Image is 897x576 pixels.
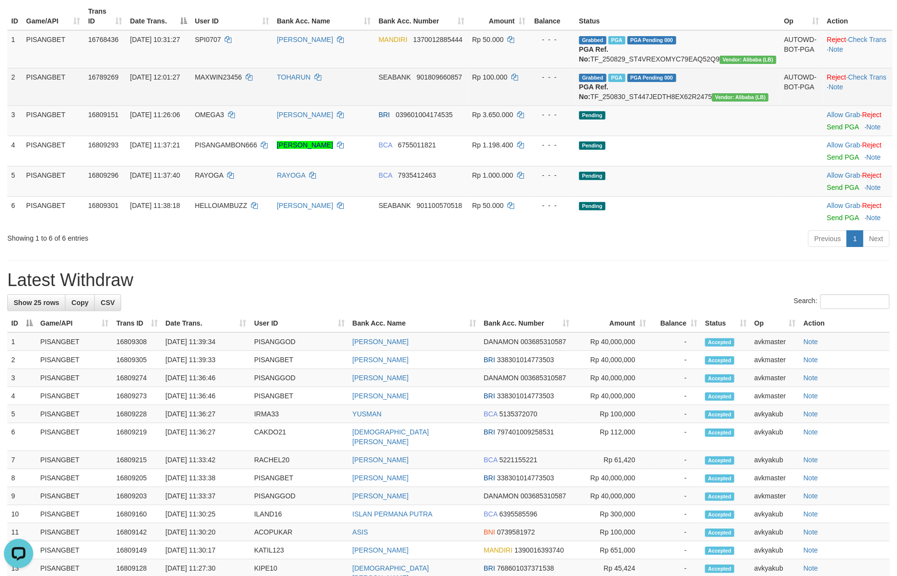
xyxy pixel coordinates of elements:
span: Pending [579,172,605,180]
a: Note [804,410,818,418]
a: [PERSON_NAME] [277,36,333,43]
div: - - - [533,201,571,210]
td: PISANGBET [22,68,84,105]
span: BRI [484,356,495,364]
td: PISANGBET [37,505,113,523]
a: Allow Grab [827,171,860,179]
td: 6 [7,196,22,226]
span: Grabbed [579,74,606,82]
th: Bank Acc. Name: activate to sort column ascending [349,314,480,332]
span: Marked by avksurya [608,74,626,82]
td: PISANGBET [37,387,113,405]
span: BRI [484,392,495,400]
td: avkyakub [751,423,800,451]
span: Accepted [705,356,734,365]
td: - [650,369,701,387]
a: [PERSON_NAME] [353,374,409,382]
a: [PERSON_NAME] [353,474,409,482]
span: Rp 100.000 [472,73,507,81]
td: PISANGBET [37,523,113,541]
td: Rp 300,000 [574,505,650,523]
td: PISANGBET [37,423,113,451]
th: Action [800,314,890,332]
div: - - - [533,140,571,150]
div: - - - [533,35,571,44]
a: Reject [827,73,847,81]
td: - [650,387,701,405]
span: Pending [579,142,605,150]
a: Next [863,230,890,247]
td: PISANGBET [22,196,84,226]
span: PGA Pending [627,36,676,44]
th: User ID: activate to sort column ascending [191,2,273,30]
span: Copy 901100570518 to clipboard [417,202,462,209]
td: 4 [7,136,22,166]
span: Vendor URL: https://dashboard.q2checkout.com/secure [720,56,776,64]
th: Date Trans.: activate to sort column descending [126,2,191,30]
td: avkmaster [751,469,800,487]
td: - [650,423,701,451]
td: · · [823,30,893,68]
span: Accepted [705,529,734,537]
a: ASIS [353,528,368,536]
div: - - - [533,110,571,120]
a: [PERSON_NAME] [277,202,333,209]
th: Bank Acc. Name: activate to sort column ascending [273,2,375,30]
td: PISANGGOD [250,332,349,351]
td: 7 [7,451,37,469]
td: 3 [7,105,22,136]
td: PISANGBET [37,451,113,469]
span: Copy 338301014773503 to clipboard [497,474,554,482]
td: · [823,105,893,136]
a: Reject [862,171,882,179]
td: TF_250829_ST4VREXOMYC79EAQ52Q9 [575,30,780,68]
span: Copy 338301014773503 to clipboard [497,356,554,364]
a: Note [867,123,881,131]
div: Showing 1 to 6 of 6 entries [7,229,366,243]
a: [PERSON_NAME] [353,456,409,464]
th: Status [575,2,780,30]
td: Rp 40,000,000 [574,369,650,387]
a: Note [829,83,843,91]
td: - [650,332,701,351]
span: Accepted [705,429,734,437]
span: BRI [484,474,495,482]
a: Send PGA [827,214,859,222]
a: Check Trans [848,73,887,81]
td: ILAND16 [250,505,349,523]
span: Pending [579,111,605,120]
span: PISANGAMBON666 [195,141,257,149]
td: avkmaster [751,369,800,387]
td: PISANGBET [37,541,113,559]
td: [DATE] 11:39:33 [162,351,250,369]
td: avkyakub [751,523,800,541]
span: Copy 1370012885444 to clipboard [413,36,462,43]
td: PISANGBET [22,136,84,166]
td: 6 [7,423,37,451]
th: Bank Acc. Number: activate to sort column ascending [375,2,468,30]
a: Note [804,474,818,482]
td: Rp 40,000,000 [574,387,650,405]
td: 16809205 [112,469,162,487]
span: Copy 901809660857 to clipboard [417,73,462,81]
a: Reject [862,141,882,149]
th: Amount: activate to sort column ascending [468,2,529,30]
a: Note [804,428,818,436]
span: BRI [484,428,495,436]
td: Rp 100,000 [574,405,650,423]
a: RAYOGA [277,171,305,179]
a: CSV [94,294,121,311]
td: [DATE] 11:36:46 [162,369,250,387]
span: [DATE] 10:31:27 [130,36,180,43]
td: 16809308 [112,332,162,351]
div: - - - [533,170,571,180]
a: [PERSON_NAME] [353,392,409,400]
td: PISANGBET [37,332,113,351]
span: Copy [71,299,88,307]
td: PISANGBET [22,30,84,68]
td: [DATE] 11:39:34 [162,332,250,351]
td: · · [823,68,893,105]
a: Note [804,492,818,500]
th: Op: activate to sort column ascending [780,2,823,30]
th: Game/API: activate to sort column ascending [37,314,113,332]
